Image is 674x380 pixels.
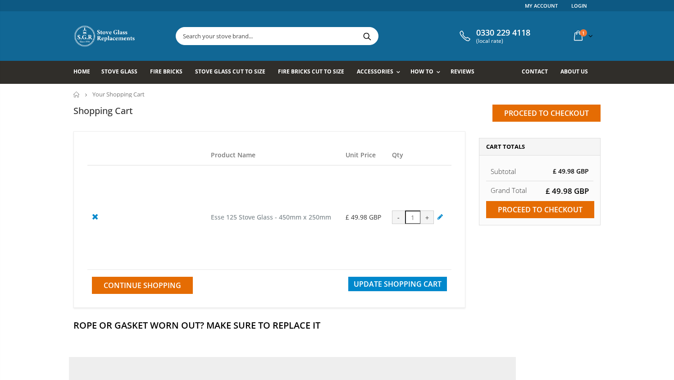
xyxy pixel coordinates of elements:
span: Stove Glass Cut To Size [195,68,265,75]
span: 1 [580,29,587,37]
span: Fire Bricks Cut To Size [278,68,344,75]
th: Product Name [206,145,341,165]
a: 0330 229 4118 (local rate) [457,28,530,44]
h1: Shopping Cart [73,105,133,117]
div: + [420,211,434,224]
th: Unit Price [341,145,387,165]
a: Home [73,61,97,84]
a: Home [73,92,80,97]
div: - [392,211,405,224]
button: Update Shopping Cart [348,277,447,291]
span: How To [410,68,433,75]
span: Update Shopping Cart [354,279,442,289]
span: (local rate) [476,38,530,44]
span: Your Shopping Cart [92,90,145,98]
img: Stove Glass Replacement [73,25,137,47]
a: Fire Bricks Cut To Size [278,61,351,84]
a: Esse 125 Stove Glass - 450mm x 250mm [211,213,331,221]
span: £ 49.98 GBP [553,167,589,175]
a: Stove Glass [101,61,144,84]
a: Fire Bricks [150,61,189,84]
span: Reviews [451,68,474,75]
input: Search your stove brand... [176,27,479,45]
span: Subtotal [491,167,516,176]
span: Accessories [357,68,393,75]
span: £ 49.98 GBP [346,213,381,221]
h2: Rope Or Gasket Worn Out? Make Sure To Replace It [73,319,601,331]
a: Accessories [357,61,405,84]
span: £ 49.98 GBP [546,186,589,196]
button: Search [357,27,377,45]
span: Cart Totals [486,142,525,151]
span: Home [73,68,90,75]
a: Stove Glass Cut To Size [195,61,272,84]
span: Continue Shopping [104,280,181,290]
span: Stove Glass [101,68,137,75]
strong: Grand Total [491,186,527,195]
th: Qty [387,145,451,165]
input: Proceed to checkout [492,105,601,122]
input: Proceed to checkout [486,201,594,218]
a: About us [560,61,595,84]
span: About us [560,68,588,75]
span: Fire Bricks [150,68,182,75]
a: Reviews [451,61,481,84]
span: Contact [522,68,548,75]
a: How To [410,61,445,84]
a: Contact [522,61,555,84]
span: 0330 229 4118 [476,28,530,38]
a: 1 [570,27,595,45]
a: Continue Shopping [92,277,193,294]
